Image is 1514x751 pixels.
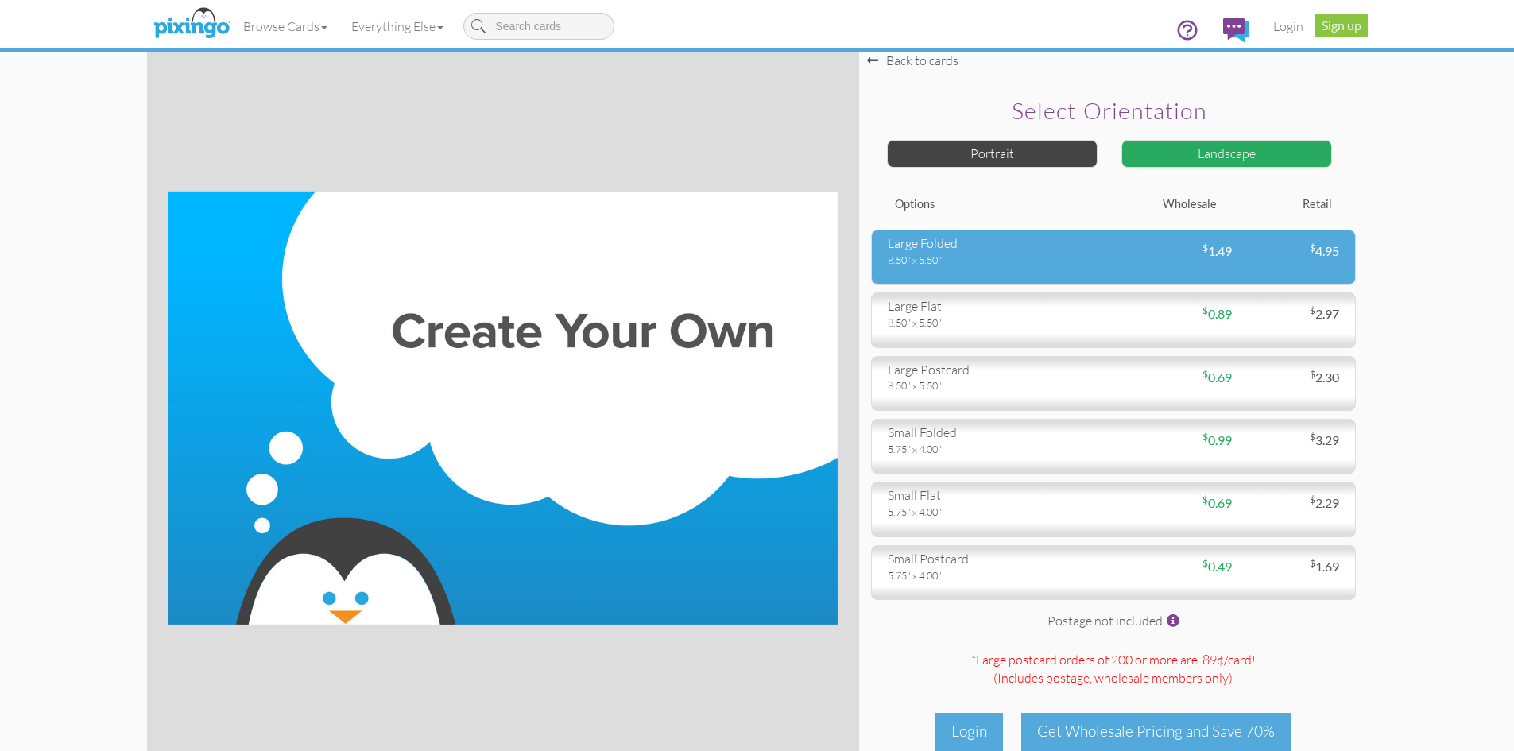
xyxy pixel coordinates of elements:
[888,550,1102,568] div: small postcard
[888,253,1102,267] div: 8.50" x 5.50"
[888,378,1102,393] div: 8.50" x 5.50"
[463,13,614,40] input: Search cards
[1229,196,1344,213] div: Retail
[1310,431,1315,443] sup: $
[1310,494,1315,505] sup: $
[888,442,1102,456] div: 5.75" x 4.00"
[1121,140,1332,168] div: Landscape
[1232,242,1351,261] div: 4.95
[891,99,1328,124] h2: Select orientation
[231,6,339,46] a: Browse Cards
[1202,368,1208,380] sup: $
[883,196,1113,213] div: Options
[1202,431,1208,443] sup: $
[1232,494,1351,513] div: 2.29
[1090,670,1229,686] span: , wholesale members only
[1202,243,1232,258] span: 1.49
[1223,18,1249,42] img: comments.svg
[1202,370,1232,385] span: 0.69
[888,424,1102,442] div: small folded
[1232,432,1351,450] div: 3.29
[888,234,1102,253] div: large folded
[888,568,1102,583] div: 5.75" x 4.00"
[1232,369,1351,387] div: 2.30
[1315,14,1368,37] a: Sign up
[1261,6,1315,46] a: Login
[1310,368,1315,380] sup: $
[1021,713,1291,750] div: Get Wholesale Pricing and Save 70%
[1202,432,1232,447] span: 0.99
[1202,559,1232,574] span: 0.49
[1232,305,1351,323] div: 2.97
[1310,242,1315,254] sup: $
[1113,196,1229,213] div: Wholesale
[149,4,234,44] img: pixingo logo
[887,140,1098,168] div: Portrait
[1202,494,1208,505] sup: $
[339,6,455,46] a: Everything Else
[871,612,1356,643] div: Postage not included
[1202,242,1208,254] sup: $
[935,713,1003,750] div: Login
[888,315,1102,330] div: 8.50" x 5.50"
[1310,557,1315,569] sup: $
[1232,558,1351,576] div: 1.69
[888,297,1102,315] div: large flat
[1202,306,1232,321] span: 0.89
[1202,557,1208,569] sup: $
[168,192,837,625] img: create-your-own-landscape.jpg
[888,486,1102,505] div: small flat
[1310,304,1315,316] sup: $
[1202,304,1208,316] sup: $
[888,505,1102,519] div: 5.75" x 4.00"
[1202,495,1232,510] span: 0.69
[871,651,1356,700] div: *Large postcard orders of 200 or more are .89¢/card! (Includes postage )
[888,361,1102,379] div: large postcard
